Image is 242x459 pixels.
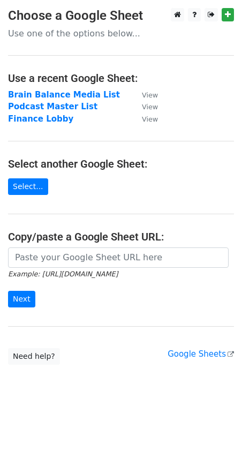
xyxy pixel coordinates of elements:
[8,72,234,85] h4: Use a recent Google Sheet:
[131,114,158,124] a: View
[8,157,234,170] h4: Select another Google Sheet:
[8,8,234,24] h3: Choose a Google Sheet
[8,230,234,243] h4: Copy/paste a Google Sheet URL:
[8,270,118,278] small: Example: [URL][DOMAIN_NAME]
[8,114,73,124] a: Finance Lobby
[8,247,229,268] input: Paste your Google Sheet URL here
[131,90,158,100] a: View
[8,178,48,195] a: Select...
[8,102,97,111] a: Podcast Master List
[8,348,60,365] a: Need help?
[142,115,158,123] small: View
[8,28,234,39] p: Use one of the options below...
[142,91,158,99] small: View
[8,90,120,100] a: Brain Balance Media List
[131,102,158,111] a: View
[168,349,234,359] a: Google Sheets
[142,103,158,111] small: View
[8,291,35,307] input: Next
